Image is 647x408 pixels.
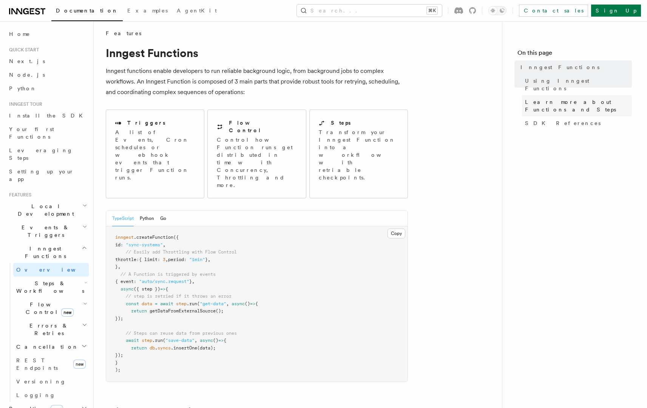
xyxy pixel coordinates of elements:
button: Python [140,211,154,226]
a: Node.js [6,68,89,82]
a: StepsTransform your Inngest Function into a workflow with retriable checkpoints. [309,110,408,198]
span: Inngest tour [6,101,42,107]
a: Contact sales [519,5,588,17]
span: getDataFromExternalSource [150,308,216,314]
span: return [131,345,147,351]
span: ({ [173,235,179,240]
a: Setting up your app [6,165,89,186]
button: Inngest Functions [6,242,89,263]
span: . [155,345,158,351]
span: ); [115,367,120,372]
button: Errors & Retries [13,319,89,340]
span: ( [163,338,165,343]
a: Home [6,27,89,41]
span: Home [9,30,30,38]
span: new [73,360,86,369]
span: Leveraging Steps [9,147,73,161]
span: AgentKit [177,8,217,14]
span: : [158,257,160,262]
a: TriggersA list of Events, Cron schedules or webhook events that trigger Function runs. [106,110,204,198]
button: Toggle dark mode [488,6,506,15]
span: async [120,286,134,292]
span: : [134,279,136,284]
span: return [131,308,147,314]
h1: Inngest Functions [106,46,408,60]
span: Overview [16,267,94,273]
span: { [255,301,258,306]
span: Events & Triggers [6,224,82,239]
p: Control how Function runs get distributed in time with Concurrency, Throttling and more. [217,136,296,189]
span: Versioning [16,379,66,385]
span: => [250,301,255,306]
span: , [226,301,229,306]
span: // Steps can reuse data from previous ones [126,331,237,336]
span: await [126,338,139,343]
span: REST Endpoints [16,357,58,371]
span: Errors & Retries [13,322,82,337]
kbd: ⌘K [427,7,437,14]
span: Quick start [6,47,39,53]
span: : [184,257,187,262]
span: Learn more about Functions and Steps [525,98,632,113]
h2: Flow Control [229,119,296,134]
span: { limit [139,257,158,262]
span: Steps & Workflows [13,280,84,295]
span: ( [197,301,200,306]
span: "auto/sync.request" [139,279,189,284]
button: Copy [388,229,405,238]
p: Transform your Inngest Function into a workflow with retriable checkpoints. [319,128,400,181]
span: } [189,279,192,284]
span: async [232,301,245,306]
span: Local Development [6,202,82,218]
span: SDK References [525,119,601,127]
span: => [218,338,224,343]
span: { [224,338,226,343]
span: : [136,257,139,262]
a: Python [6,82,89,95]
button: TypeScript [112,211,134,226]
span: { event [115,279,134,284]
span: , [163,242,165,247]
span: new [61,308,74,317]
span: step [142,338,152,343]
span: (data); [197,345,216,351]
a: Overview [13,263,89,277]
span: step [176,301,187,306]
button: Go [160,211,166,226]
h2: Steps [331,119,351,127]
a: Examples [123,2,172,20]
span: // step is retried if it throws an error [126,294,232,299]
p: A list of Events, Cron schedules or webhook events that trigger Function runs. [115,128,195,181]
span: Inngest Functions [6,245,82,260]
span: Features [6,192,31,198]
a: Flow ControlControl how Function runs get distributed in time with Concurrency, Throttling and more. [207,110,306,198]
span: period [168,257,184,262]
span: .insertOne [171,345,197,351]
span: .createFunction [134,235,173,240]
span: ({ step }) [134,286,160,292]
span: : [120,242,123,247]
span: Next.js [9,58,45,64]
span: Examples [127,8,168,14]
span: throttle [115,257,136,262]
a: Documentation [51,2,123,21]
a: Install the SDK [6,109,89,122]
span: data [142,301,152,306]
h2: Triggers [127,119,165,127]
button: Steps & Workflows [13,277,89,298]
span: Cancellation [13,343,79,351]
a: Next.js [6,54,89,68]
span: id [115,242,120,247]
span: Features [106,29,141,37]
span: "get-data" [200,301,226,306]
span: .run [187,301,197,306]
span: , [118,264,120,269]
span: } [115,264,118,269]
a: Logging [13,388,89,402]
a: Your first Functions [6,122,89,144]
a: Leveraging Steps [6,144,89,165]
span: await [160,301,173,306]
span: "1min" [189,257,205,262]
button: Flow Controlnew [13,298,89,319]
span: }); [115,316,123,321]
